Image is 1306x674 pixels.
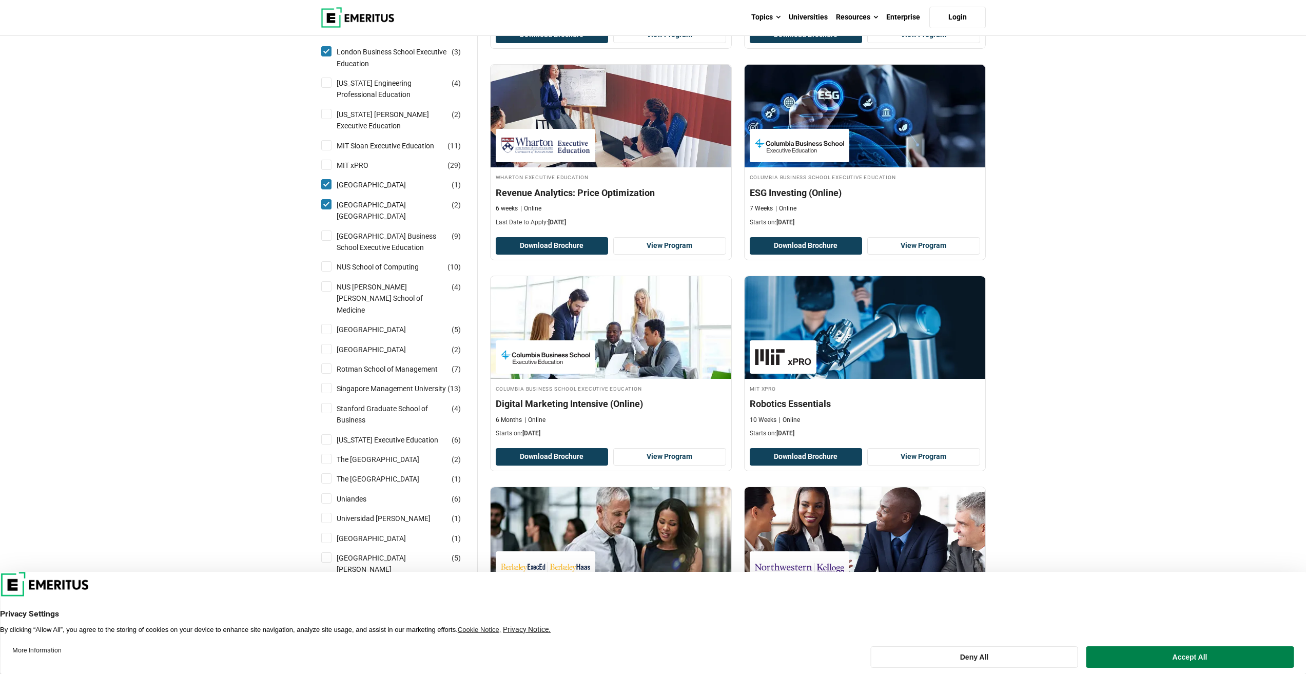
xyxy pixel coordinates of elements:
a: [US_STATE] [PERSON_NAME] Executive Education [337,109,467,132]
img: Columbia Business School Executive Education [755,134,844,157]
span: 1 [454,514,458,523]
span: ( ) [452,434,461,446]
span: 4 [454,283,458,291]
span: 2 [454,455,458,464]
a: MIT xPRO [337,160,389,171]
span: ( ) [452,179,461,190]
span: 7 [454,365,458,373]
h4: Columbia Business School Executive Education [750,172,980,181]
button: Download Brochure [750,448,863,466]
a: NUS School of Computing [337,261,439,273]
a: View Program [613,448,726,466]
span: 6 [454,436,458,444]
span: ( ) [447,160,461,171]
span: 1 [454,475,458,483]
span: [DATE] [548,219,566,226]
span: ( ) [452,552,461,564]
p: 7 Weeks [750,204,773,213]
p: Online [524,416,545,425]
span: [DATE] [776,219,794,226]
button: Download Brochure [496,237,609,255]
a: Finance Course by Columbia Business School Executive Education - September 18, 2025 Columbia Busi... [745,65,985,232]
a: Rotman School of Management [337,363,458,375]
span: [DATE] [776,430,794,437]
span: ( ) [452,363,461,375]
img: Kellogg Accelerated Marketing Leadership Program | Online Sales and Marketing Course [745,487,985,590]
span: ( ) [447,383,461,394]
img: Berkeley Executive Education [501,556,590,580]
a: Singapore Management University [337,383,466,394]
a: The [GEOGRAPHIC_DATA] [337,473,440,485]
img: ESG Investing (Online) | Online Finance Course [745,65,985,167]
img: Digital Marketing Intensive (Online) | Online Digital Marketing Course [491,276,731,379]
p: Starts on: [750,218,980,227]
span: 5 [454,554,458,562]
a: The [GEOGRAPHIC_DATA] [337,454,440,465]
a: Uniandes [337,493,387,505]
span: ( ) [452,281,461,293]
a: London Business School Executive Education [337,46,467,69]
span: [DATE] [522,430,540,437]
a: NUS [PERSON_NAME] [PERSON_NAME] School of Medicine [337,281,467,316]
h4: Columbia Business School Executive Education [496,384,726,393]
h4: Wharton Executive Education [496,172,726,181]
span: ( ) [452,533,461,544]
a: View Program [613,237,726,255]
span: 5 [454,325,458,334]
p: 10 Weeks [750,416,776,425]
span: ( ) [452,344,461,355]
button: Download Brochure [496,448,609,466]
h4: Revenue Analytics: Price Optimization [496,186,726,199]
a: View Program [867,237,980,255]
img: Wharton Executive Education [501,134,590,157]
span: 29 [450,161,458,169]
img: MIT xPRO [755,345,811,369]
a: Business Management Course by Wharton Executive Education - September 18, 2025 Wharton Executive ... [491,65,731,232]
a: Technology Course by MIT xPRO - September 18, 2025 MIT xPRO MIT xPRO Robotics Essentials 10 Weeks... [745,276,985,444]
span: ( ) [452,454,461,465]
span: 13 [450,384,458,393]
a: Universidad [PERSON_NAME] [337,513,451,524]
a: [GEOGRAPHIC_DATA] [337,533,426,544]
button: Download Brochure [750,237,863,255]
span: 4 [454,405,458,413]
a: [GEOGRAPHIC_DATA][PERSON_NAME] [337,552,467,575]
a: Sales and Marketing Course by Kellogg Executive Education - September 18, 2025 Kellogg Executive ... [745,487,985,667]
a: [GEOGRAPHIC_DATA] [GEOGRAPHIC_DATA] [337,199,467,222]
a: View Program [867,448,980,466]
span: ( ) [447,140,461,151]
a: Login [929,7,986,28]
span: ( ) [452,403,461,414]
img: Revenue Analytics: Price Optimization | Online Business Management Course [491,65,731,167]
p: Online [779,416,800,425]
span: ( ) [452,473,461,485]
a: Stanford Graduate School of Business [337,403,467,426]
a: [US_STATE] Engineering Professional Education [337,78,467,101]
span: ( ) [452,513,461,524]
span: ( ) [447,261,461,273]
p: 6 weeks [496,204,518,213]
img: Kellogg Executive Education [755,556,844,580]
h4: Robotics Essentials [750,397,980,410]
p: Last Date to Apply: [496,218,726,227]
a: [GEOGRAPHIC_DATA] [337,344,426,355]
span: 9 [454,232,458,240]
h4: MIT xPRO [750,384,980,393]
span: ( ) [452,230,461,242]
p: Starts on: [496,429,726,438]
img: Columbia Business School Executive Education [501,345,590,369]
span: ( ) [452,109,461,120]
span: 1 [454,534,458,543]
a: Digital Marketing Course by Columbia Business School Executive Education - September 18, 2025 Col... [491,276,731,444]
span: ( ) [452,199,461,210]
span: 10 [450,263,458,271]
img: Robotics Essentials | Online Technology Course [745,276,985,379]
a: Business Analytics Course by Berkeley Executive Education - September 18, 2025 Berkeley Executive... [491,487,731,667]
p: Online [520,204,541,213]
a: [US_STATE] Executive Education [337,434,459,446]
span: 2 [454,345,458,354]
span: 2 [454,201,458,209]
h4: ESG Investing (Online) [750,186,980,199]
span: 11 [450,142,458,150]
span: ( ) [452,46,461,57]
